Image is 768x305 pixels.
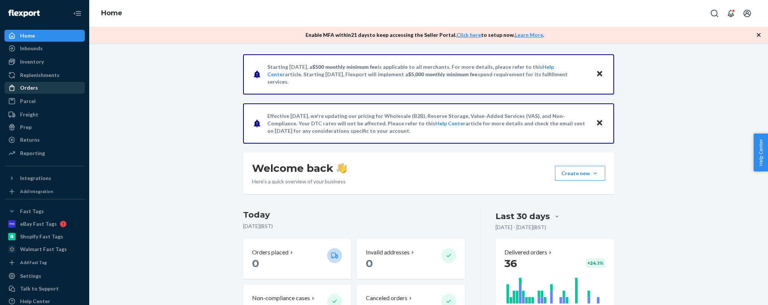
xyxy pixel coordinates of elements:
button: Close [595,118,604,129]
div: Add Fast Tag [20,259,47,266]
button: Open Search Box [707,6,722,21]
button: Open notifications [723,6,738,21]
p: [DATE] - [DATE] ( BST ) [496,224,546,231]
p: Orders placed [252,248,288,257]
a: Reporting [4,147,85,159]
a: Orders [4,82,85,94]
div: Fast Tags [20,208,44,215]
a: Prep [4,121,85,133]
button: Open account menu [740,6,755,21]
div: Parcel [20,97,36,105]
ol: breadcrumbs [95,3,128,24]
span: $500 monthly minimum fee [312,64,378,70]
button: Help Center [754,134,768,171]
button: Delivered orders [504,248,553,257]
p: Invalid addresses [366,248,410,257]
button: Orders placed 0 [243,239,351,279]
a: Walmart Fast Tags [4,243,85,255]
img: Flexport logo [8,10,40,17]
div: Replenishments [20,71,59,79]
button: Close Navigation [70,6,85,21]
span: $5,000 monthly minimum fee [408,71,478,77]
button: Integrations [4,172,85,184]
span: 0 [366,257,373,270]
p: Effective [DATE], we're updating our pricing for Wholesale (B2B), Reserve Storage, Value-Added Se... [267,112,589,135]
div: Last 30 days [496,211,550,222]
a: Settings [4,270,85,282]
div: Help Center [20,298,50,305]
div: Freight [20,111,38,118]
span: 36 [504,257,517,270]
a: Replenishments [4,69,85,81]
p: Here’s a quick overview of your business [252,178,347,185]
img: hand-wave emoji [336,163,347,173]
a: Talk to Support [4,283,85,295]
div: Shopify Fast Tags [20,233,63,240]
a: Home [101,9,122,17]
a: Click here [456,32,481,38]
div: Inventory [20,58,44,65]
a: Shopify Fast Tags [4,231,85,243]
a: Inventory [4,56,85,68]
div: Inbounds [20,45,43,52]
p: Non-compliance cases [252,294,310,302]
div: Add Integration [20,188,53,195]
button: Invalid addresses 0 [357,239,465,279]
div: Talk to Support [20,285,59,292]
p: [DATE] ( BST ) [243,222,465,230]
a: Help Center [435,120,465,126]
p: Enable MFA within 21 days to keep accessing the Seller Portal. to setup now. . [306,31,544,39]
a: eBay Fast Tags [4,218,85,230]
div: Home [20,32,35,39]
a: Home [4,30,85,42]
h3: Today [243,209,465,221]
a: Add Fast Tag [4,258,85,267]
div: Prep [20,123,32,131]
div: Orders [20,84,38,91]
button: Create new [555,166,605,181]
button: Close [595,69,604,80]
a: Freight [4,109,85,121]
a: Returns [4,134,85,146]
h1: Welcome back [252,161,347,175]
div: eBay Fast Tags [20,220,57,228]
span: 0 [252,257,259,270]
p: Canceled orders [366,294,407,302]
a: Parcel [4,95,85,107]
a: Inbounds [4,42,85,54]
div: Walmart Fast Tags [20,245,67,253]
button: Fast Tags [4,205,85,217]
div: + 24.1 % [586,259,605,268]
div: Settings [20,272,41,280]
div: Reporting [20,150,45,157]
p: Starting [DATE], a is applicable to all merchants. For more details, please refer to this article... [267,63,589,86]
a: Add Integration [4,187,85,196]
div: Returns [20,136,40,144]
a: Learn More [515,32,543,38]
div: Integrations [20,174,51,182]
